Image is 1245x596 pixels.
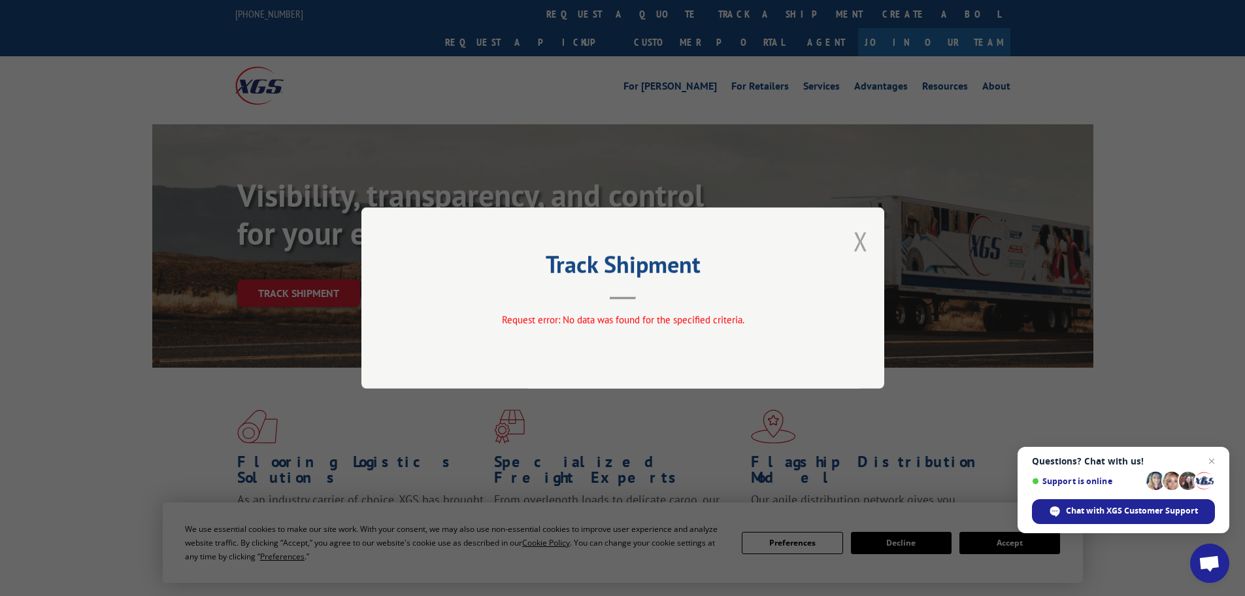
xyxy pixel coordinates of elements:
h2: Track Shipment [427,255,819,280]
div: Open chat [1190,544,1229,583]
span: Close chat [1204,453,1220,469]
span: Chat with XGS Customer Support [1066,505,1198,517]
button: Close modal [854,224,868,258]
div: Chat with XGS Customer Support [1032,499,1215,524]
span: Questions? Chat with us! [1032,456,1215,466]
span: Request error: No data was found for the specified criteria. [501,313,744,326]
span: Support is online [1032,476,1142,486]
